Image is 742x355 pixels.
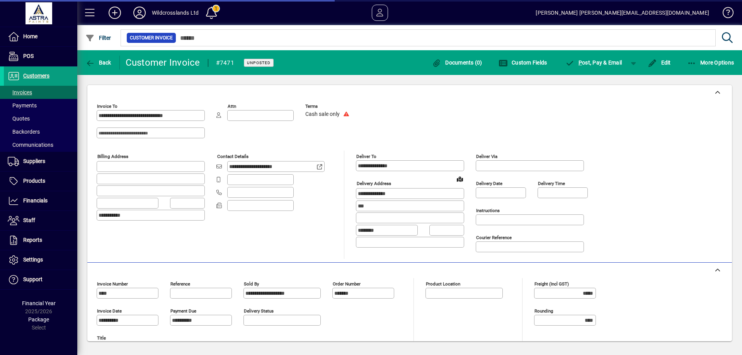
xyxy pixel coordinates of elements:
[4,270,77,289] a: Support
[476,181,502,186] mat-label: Delivery date
[8,129,40,135] span: Backorders
[4,99,77,112] a: Payments
[305,111,340,117] span: Cash sale only
[4,152,77,171] a: Suppliers
[687,59,734,66] span: More Options
[23,237,42,243] span: Reports
[717,2,732,27] a: Knowledge Base
[97,104,117,109] mat-label: Invoice To
[430,56,484,70] button: Documents (0)
[8,89,32,95] span: Invoices
[476,208,500,213] mat-label: Instructions
[534,308,553,314] mat-label: Rounding
[432,59,482,66] span: Documents (0)
[4,250,77,270] a: Settings
[170,281,190,287] mat-label: Reference
[247,60,271,65] span: Unposted
[23,178,45,184] span: Products
[244,281,259,287] mat-label: Sold by
[8,116,30,122] span: Quotes
[216,57,234,69] div: #7471
[4,112,77,125] a: Quotes
[454,173,466,185] a: View on map
[4,138,77,151] a: Communications
[534,281,569,287] mat-label: Freight (incl GST)
[685,56,736,70] button: More Options
[579,59,582,66] span: P
[97,308,122,314] mat-label: Invoice date
[23,158,45,164] span: Suppliers
[536,7,709,19] div: [PERSON_NAME] [PERSON_NAME][EMAIL_ADDRESS][DOMAIN_NAME]
[85,35,111,41] span: Filter
[23,256,43,263] span: Settings
[228,104,236,109] mat-label: Attn
[152,7,199,19] div: Wildcrosslands Ltd
[23,53,34,59] span: POS
[4,27,77,46] a: Home
[561,56,626,70] button: Post, Pay & Email
[22,300,56,306] span: Financial Year
[499,59,547,66] span: Custom Fields
[4,86,77,99] a: Invoices
[23,197,48,204] span: Financials
[102,6,127,20] button: Add
[83,31,113,45] button: Filter
[497,56,549,70] button: Custom Fields
[23,276,43,282] span: Support
[4,47,77,66] a: POS
[646,56,673,70] button: Edit
[126,56,200,69] div: Customer Invoice
[305,104,352,109] span: Terms
[356,154,376,159] mat-label: Deliver To
[28,316,49,323] span: Package
[97,281,128,287] mat-label: Invoice number
[8,142,53,148] span: Communications
[4,125,77,138] a: Backorders
[565,59,622,66] span: ost, Pay & Email
[23,217,35,223] span: Staff
[476,154,497,159] mat-label: Deliver via
[130,34,173,42] span: Customer Invoice
[23,73,49,79] span: Customers
[648,59,671,66] span: Edit
[83,56,113,70] button: Back
[4,172,77,191] a: Products
[8,102,37,109] span: Payments
[127,6,152,20] button: Profile
[4,231,77,250] a: Reports
[244,308,274,314] mat-label: Delivery status
[333,281,361,287] mat-label: Order number
[23,33,37,39] span: Home
[97,335,106,341] mat-label: Title
[170,308,196,314] mat-label: Payment due
[426,281,460,287] mat-label: Product location
[85,59,111,66] span: Back
[538,181,565,186] mat-label: Delivery time
[4,191,77,211] a: Financials
[4,211,77,230] a: Staff
[476,235,512,240] mat-label: Courier Reference
[77,56,120,70] app-page-header-button: Back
